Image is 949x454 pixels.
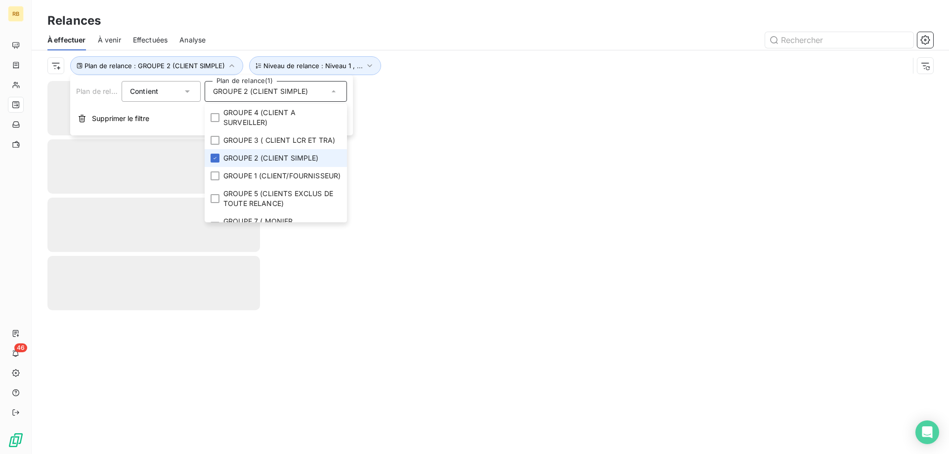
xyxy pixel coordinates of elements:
span: GROUPE 7 ( MONIER ENVIRONNEMENT ) [223,216,341,236]
div: Open Intercom Messenger [915,420,939,444]
button: Plan de relance : GROUPE 2 (CLIENT SIMPLE) [70,56,243,75]
span: Plan de relance : GROUPE 2 (CLIENT SIMPLE) [85,62,225,70]
span: GROUPE 2 (CLIENT SIMPLE) [223,153,319,163]
span: 46 [14,343,27,352]
h3: Relances [47,12,101,30]
span: GROUPE 5 (CLIENTS EXCLUS DE TOUTE RELANCE) [223,189,341,208]
button: Supprimer le filtre [70,108,353,129]
span: Contient [130,87,158,95]
span: Niveau de relance : Niveau 1 , ... [263,62,363,70]
span: Analyse [179,35,206,45]
span: Supprimer le filtre [92,114,149,124]
span: Plan de relance [76,87,127,95]
span: Effectuées [133,35,168,45]
div: RB [8,6,24,22]
button: Niveau de relance : Niveau 1 , ... [249,56,381,75]
span: À venir [98,35,121,45]
img: Logo LeanPay [8,432,24,448]
span: GROUPE 3 ( CLIENT LCR ET TRA) [223,135,335,145]
span: GROUPE 2 (CLIENT SIMPLE) [213,86,308,96]
span: GROUPE 1 (CLIENT/FOURNISSEUR) [223,171,341,181]
input: Rechercher [765,32,913,48]
span: À effectuer [47,35,86,45]
span: GROUPE 4 (CLIENT A SURVEILLER) [223,108,341,127]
